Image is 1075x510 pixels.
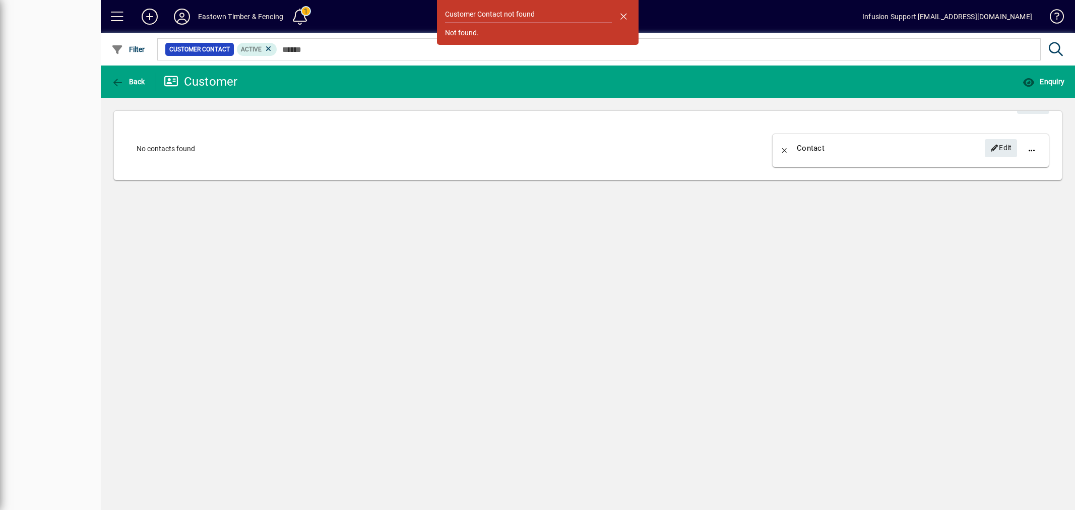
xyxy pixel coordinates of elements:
[773,136,797,160] button: Back
[134,8,166,26] button: Add
[164,74,238,90] div: Customer
[1020,73,1067,91] button: Enquiry
[1042,2,1062,35] a: Knowledge Base
[797,140,825,156] div: Contact
[101,73,156,91] app-page-header-button: Back
[166,8,198,26] button: Profile
[198,9,283,25] div: Eastown Timber & Fencing
[169,44,230,54] span: Customer Contact
[111,45,145,53] span: Filter
[109,73,148,91] button: Back
[127,134,754,164] div: No contacts found
[241,46,262,53] span: Active
[109,40,148,58] button: Filter
[237,43,277,56] mat-chip: Activation Status: Active
[1023,78,1064,86] span: Enquiry
[985,139,1017,157] button: Edit
[111,78,145,86] span: Back
[862,9,1032,25] div: Infusion Support [EMAIL_ADDRESS][DOMAIN_NAME]
[1020,136,1044,160] button: More options
[990,140,1012,156] span: Edit
[1017,96,1049,114] button: Add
